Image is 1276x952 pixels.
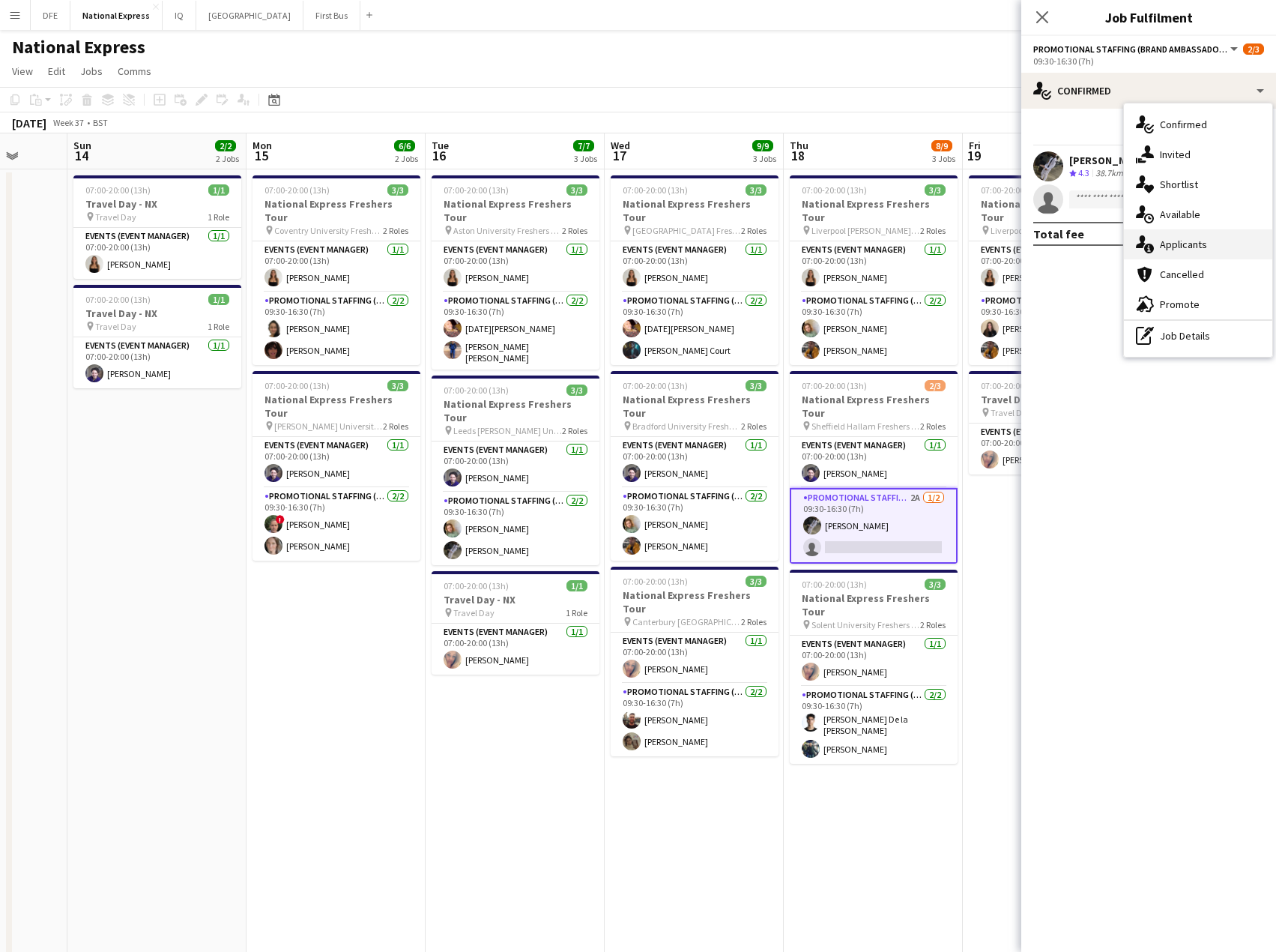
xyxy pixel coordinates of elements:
h3: Travel Day - NX [73,307,241,320]
span: 3/3 [746,184,766,196]
span: [GEOGRAPHIC_DATA] Freshers Fair [632,225,741,236]
div: 07:00-20:00 (13h)1/1Travel Day - NX Travel Day1 RoleEvents (Event Manager)1/107:00-20:00 (13h)[PE... [73,285,241,388]
span: 6/6 [394,140,415,151]
span: 1 Role [208,321,229,332]
app-job-card: 07:00-20:00 (13h)1/1Travel Day - NX Travel Day1 RoleEvents (Event Manager)1/107:00-20:00 (13h)[PE... [432,571,599,675]
span: Travel Day [95,321,136,332]
span: 3/3 [387,184,408,196]
span: Jobs [80,64,103,78]
app-card-role: Events (Event Manager)1/107:00-20:00 (13h)[PERSON_NAME] [73,337,241,388]
app-job-card: 07:00-20:00 (13h)3/3National Express Freshers Tour Canterbury [GEOGRAPHIC_DATA] Freshers Fair2 Ro... [611,567,778,756]
div: Promote [1124,289,1272,319]
span: 18 [787,147,808,164]
span: 07:00-20:00 (13h) [981,380,1046,391]
span: 17 [608,147,630,164]
span: Travel Day [95,211,136,223]
app-card-role: Events (Event Manager)1/107:00-20:00 (13h)[PERSON_NAME] [611,241,778,292]
h3: National Express Freshers Tour [790,591,958,618]
span: Aston University Freshers Fair [453,225,562,236]
div: [DATE] [12,115,46,130]
app-job-card: 07:00-20:00 (13h)3/3National Express Freshers Tour Coventry University Freshers Fair2 RolesEvents... [253,175,420,365]
div: 3 Jobs [932,153,955,164]
span: 3/3 [925,579,946,590]
span: 2 Roles [741,421,766,432]
app-job-card: 07:00-20:00 (13h)3/3National Express Freshers Tour Bradford University Freshers Fair2 RolesEvents... [611,371,778,561]
span: Travel Day [991,407,1032,418]
div: Confirmed [1021,73,1276,109]
div: 3 Jobs [753,153,776,164]
app-card-role: Promotional Staffing (Brand Ambassadors)2/209:30-16:30 (7h)[PERSON_NAME][PERSON_NAME] [611,488,778,561]
span: Solent University Freshers Fair [811,619,920,630]
span: 3/3 [566,184,587,196]
app-job-card: 07:00-20:00 (13h)3/3National Express Freshers Tour Liverpool [PERSON_NAME] University Freshers Fa... [790,175,958,365]
span: Travel Day [453,607,495,618]
app-job-card: 07:00-20:00 (13h)3/3National Express Freshers Tour Aston University Freshers Fair2 RolesEvents (E... [432,175,599,370]
h3: National Express Freshers Tour [432,397,599,424]
app-card-role: Events (Event Manager)1/107:00-20:00 (13h)[PERSON_NAME] [790,636,958,687]
span: ! [276,515,285,524]
span: 8/9 [931,140,952,151]
span: 07:00-20:00 (13h) [623,184,688,196]
span: 15 [250,147,272,164]
span: 2 Roles [383,225,408,236]
a: Edit [42,61,71,81]
span: 3/3 [746,380,766,391]
span: 2/3 [925,380,946,391]
div: Available [1124,199,1272,229]
app-job-card: 07:00-20:00 (13h)1/1Travel Day - NX Travel Day1 RoleEvents (Event Manager)1/107:00-20:00 (13h)[PE... [73,175,241,279]
app-card-role: Events (Event Manager)1/107:00-20:00 (13h)[PERSON_NAME] [432,624,599,675]
div: [PERSON_NAME] [1069,154,1149,167]
span: 9/9 [752,140,773,151]
span: 07:00-20:00 (13h) [802,184,867,196]
div: 07:00-20:00 (13h)2/3National Express Freshers Tour Sheffield Hallam Freshers Fair2 RolesEvents (E... [790,371,958,564]
div: Invited [1124,139,1272,169]
span: 07:00-20:00 (13h) [981,184,1046,196]
a: Comms [112,61,157,81]
span: 2 Roles [741,616,766,627]
span: 2/2 [215,140,236,151]
h3: National Express Freshers Tour [611,393,778,420]
div: Job Details [1124,321,1272,351]
span: 2 Roles [562,225,587,236]
div: 38.7km [1092,167,1126,180]
app-card-role: Events (Event Manager)1/107:00-20:00 (13h)[PERSON_NAME] [253,241,420,292]
span: 14 [71,147,91,164]
span: 1/1 [566,580,587,591]
div: 2 Jobs [216,153,239,164]
app-card-role: Events (Event Manager)1/107:00-20:00 (13h)[PERSON_NAME] [432,442,599,492]
app-card-role: Events (Event Manager)1/107:00-20:00 (13h)[PERSON_NAME] [432,241,599,292]
a: View [6,61,39,81]
span: 7/7 [573,140,594,151]
app-card-role: Events (Event Manager)1/107:00-20:00 (13h)[PERSON_NAME] [73,228,241,279]
app-job-card: 07:00-20:00 (13h)3/3National Express Freshers Tour [GEOGRAPHIC_DATA] Freshers Fair2 RolesEvents (... [611,175,778,365]
span: 1/1 [208,294,229,305]
span: 19 [967,147,981,164]
span: 3/3 [925,184,946,196]
h3: Travel Day - NX [73,197,241,211]
button: DFE [31,1,70,30]
span: Edit [48,64,65,78]
app-card-role: Events (Event Manager)1/107:00-20:00 (13h)[PERSON_NAME] [253,437,420,488]
span: 07:00-20:00 (13h) [802,380,867,391]
div: Shortlist [1124,169,1272,199]
span: Thu [790,139,808,152]
div: 07:00-20:00 (13h)3/3National Express Freshers Tour Solent University Freshers Fair2 RolesEvents (... [790,570,958,764]
span: Mon [253,139,272,152]
span: Coventry University Freshers Fair [274,225,383,236]
app-job-card: 07:00-20:00 (13h)1/1Travel Day - NX Travel Day1 RoleEvents (Event Manager)1/107:00-20:00 (13h)[PE... [969,371,1137,475]
app-card-role: Promotional Staffing (Brand Ambassadors)2/209:30-16:30 (7h)[PERSON_NAME][PERSON_NAME] [790,292,958,365]
h3: National Express Freshers Tour [253,393,420,420]
span: Fri [969,139,981,152]
h3: National Express Freshers Tour [790,197,958,224]
span: 2 Roles [383,421,408,432]
app-card-role: Promotional Staffing (Brand Ambassadors)2/209:30-16:30 (7h)[PERSON_NAME] De la [PERSON_NAME][PERS... [790,687,958,764]
span: 07:00-20:00 (13h) [264,380,330,391]
h3: National Express Freshers Tour [432,197,599,224]
div: Confirmed [1124,109,1272,139]
span: 07:00-20:00 (13h) [444,580,509,591]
